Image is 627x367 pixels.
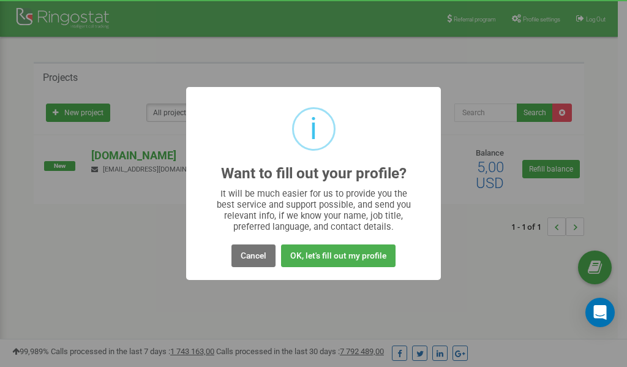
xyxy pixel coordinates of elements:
[310,109,317,149] div: i
[585,298,615,327] div: Open Intercom Messenger
[211,188,417,232] div: It will be much easier for us to provide you the best service and support possible, and send you ...
[231,244,276,267] button: Cancel
[221,165,407,182] h2: Want to fill out your profile?
[281,244,396,267] button: OK, let's fill out my profile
